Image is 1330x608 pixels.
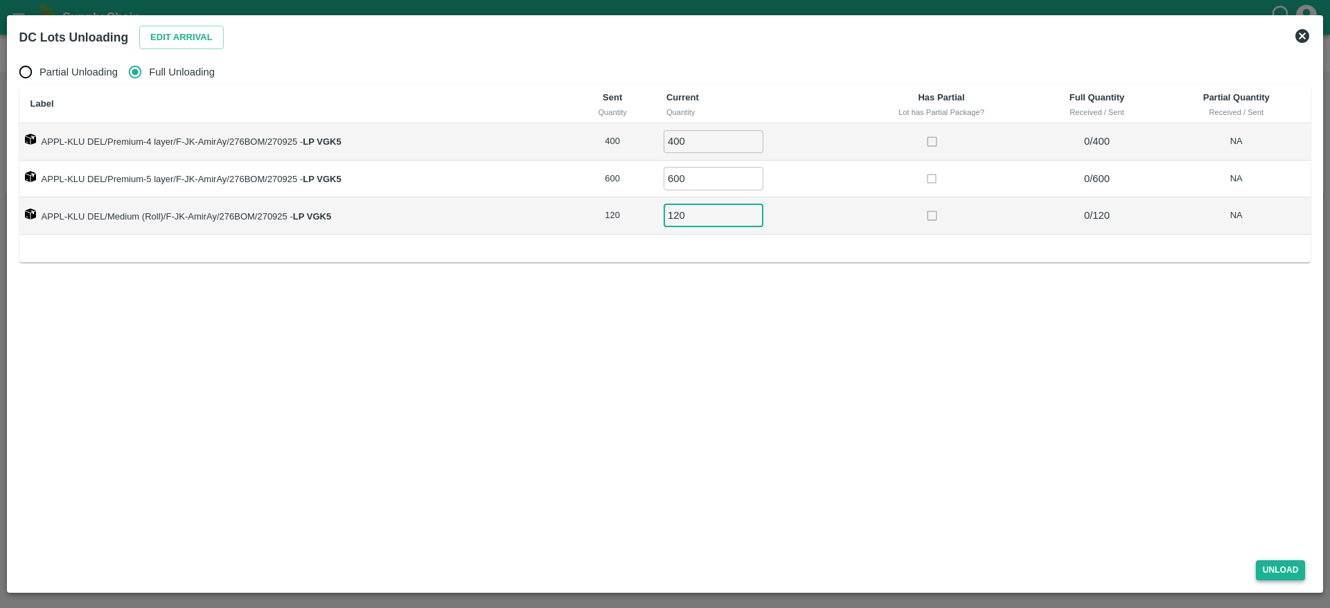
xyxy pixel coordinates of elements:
[664,204,763,227] input: 0
[1162,161,1311,198] td: NA
[25,208,36,220] img: box
[1162,123,1311,161] td: NA
[293,211,331,222] strong: LP VGK5
[1256,560,1306,580] button: Unload
[603,92,622,102] b: Sent
[19,197,570,235] td: APPL-KLU DEL/Medium (Roll)/F-JK-AmirAy/276BOM/270925 -
[303,136,341,147] strong: LP VGK5
[580,106,644,118] div: Quantity
[666,92,699,102] b: Current
[25,134,36,145] img: box
[918,92,964,102] b: Has Partial
[569,161,655,198] td: 600
[664,167,763,190] input: 0
[139,26,224,50] button: Edit Arrival
[862,106,1021,118] div: Lot has Partial Package?
[664,130,763,153] input: 0
[19,123,570,161] td: APPL-KLU DEL/Premium-4 layer/F-JK-AmirAy/276BOM/270925 -
[1038,171,1156,186] p: 0 / 600
[30,98,54,109] b: Label
[1173,106,1300,118] div: Received / Sent
[569,123,655,161] td: 400
[1203,92,1270,102] b: Partial Quantity
[1038,134,1156,149] p: 0 / 400
[1038,208,1156,223] p: 0 / 120
[1070,92,1124,102] b: Full Quantity
[19,161,570,198] td: APPL-KLU DEL/Premium-5 layer/F-JK-AmirAy/276BOM/270925 -
[39,64,118,80] span: Partial Unloading
[149,64,215,80] span: Full Unloading
[303,174,341,184] strong: LP VGK5
[25,171,36,182] img: box
[1162,197,1311,235] td: NA
[19,30,128,44] b: DC Lots Unloading
[569,197,655,235] td: 120
[1043,106,1151,118] div: Received / Sent
[666,106,840,118] div: Quantity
